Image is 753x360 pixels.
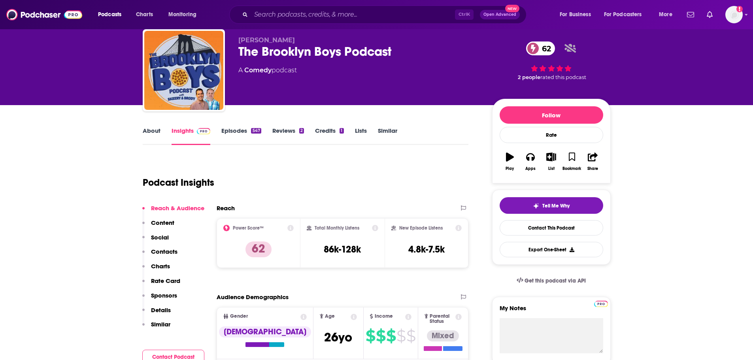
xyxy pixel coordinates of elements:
button: Content [142,219,174,234]
p: Sponsors [151,292,177,299]
button: Apps [520,147,541,176]
button: Reach & Audience [142,204,204,219]
div: 1 [340,128,343,134]
span: Parental Status [430,314,454,324]
span: Get this podcast via API [525,277,586,284]
button: Contacts [142,248,177,262]
a: Show notifications dropdown [704,8,716,21]
button: open menu [653,8,682,21]
img: tell me why sparkle [533,203,539,209]
a: Contact This Podcast [500,220,603,236]
button: Details [142,306,171,321]
h2: Audience Demographics [217,293,289,301]
button: Follow [500,106,603,124]
div: Share [587,166,598,171]
span: Income [375,314,393,319]
img: Podchaser Pro [594,301,608,307]
button: Export One-Sheet [500,242,603,257]
p: Content [151,219,174,226]
a: About [143,127,160,145]
span: $ [376,330,385,342]
h2: Total Monthly Listens [315,225,359,231]
a: Credits1 [315,127,343,145]
span: Open Advanced [483,13,516,17]
span: rated this podcast [540,74,586,80]
span: 26 yo [324,330,352,345]
a: Reviews2 [272,127,304,145]
h2: Power Score™ [233,225,264,231]
button: Charts [142,262,170,277]
p: Rate Card [151,277,180,285]
span: Gender [230,314,248,319]
p: 62 [245,241,272,257]
button: Bookmark [562,147,582,176]
h3: 4.8k-7.5k [408,243,445,255]
a: Lists [355,127,367,145]
a: Charts [131,8,158,21]
span: [PERSON_NAME] [238,36,295,44]
div: 2 [299,128,304,134]
span: $ [366,330,375,342]
a: Get this podcast via API [510,271,593,290]
span: Ctrl K [455,9,474,20]
span: Monitoring [168,9,196,20]
a: Pro website [594,300,608,307]
div: Rate [500,127,603,143]
span: Tell Me Why [542,203,570,209]
h2: New Episode Listens [399,225,443,231]
img: The Brooklyn Boys Podcast [144,31,223,110]
p: Similar [151,320,170,328]
input: Search podcasts, credits, & more... [251,8,455,21]
a: Episodes547 [221,127,261,145]
div: [DEMOGRAPHIC_DATA] [219,326,311,337]
img: Podchaser Pro [197,128,211,134]
div: 547 [251,128,261,134]
button: Play [500,147,520,176]
span: New [505,5,519,12]
div: Search podcasts, credits, & more... [237,6,534,24]
img: Podchaser - Follow, Share and Rate Podcasts [6,7,82,22]
button: Share [582,147,603,176]
button: Similar [142,320,170,335]
span: For Business [560,9,591,20]
span: $ [396,330,406,342]
h2: Reach [217,204,235,212]
span: 62 [534,41,555,55]
svg: Add a profile image [736,6,743,12]
a: 62 [526,41,555,55]
span: $ [386,330,396,342]
button: open menu [554,8,601,21]
div: Play [506,166,514,171]
p: Details [151,306,171,314]
a: InsightsPodchaser Pro [172,127,211,145]
div: Apps [525,166,536,171]
h3: 86k-128k [324,243,361,255]
button: tell me why sparkleTell Me Why [500,197,603,214]
span: Charts [136,9,153,20]
button: Open AdvancedNew [480,10,520,19]
button: open menu [163,8,207,21]
img: User Profile [725,6,743,23]
a: Show notifications dropdown [684,8,697,21]
button: Show profile menu [725,6,743,23]
h1: Podcast Insights [143,177,214,188]
a: Similar [378,127,397,145]
span: For Podcasters [604,9,642,20]
button: Sponsors [142,292,177,306]
div: Bookmark [562,166,581,171]
button: open menu [92,8,132,21]
p: Charts [151,262,170,270]
span: Logged in as khileman [725,6,743,23]
div: 62 2 peoplerated this podcast [492,36,611,85]
span: Age [325,314,335,319]
button: List [541,147,561,176]
button: Social [142,234,169,248]
p: Reach & Audience [151,204,204,212]
span: $ [406,330,415,342]
div: Mixed [427,330,459,341]
div: A podcast [238,66,297,75]
p: Social [151,234,169,241]
button: open menu [599,8,653,21]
